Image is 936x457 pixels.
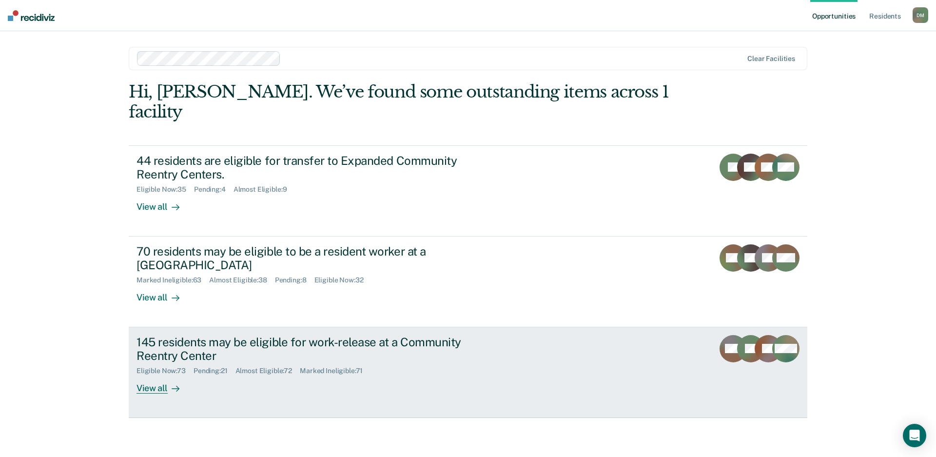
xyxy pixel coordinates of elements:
img: Recidiviz [8,10,55,21]
div: Marked Ineligible : 71 [300,367,370,375]
a: 70 residents may be eligible to be a resident worker at a [GEOGRAPHIC_DATA]Marked Ineligible:63Al... [129,237,807,327]
div: Open Intercom Messenger [903,424,926,447]
div: Eligible Now : 73 [136,367,194,375]
div: Almost Eligible : 9 [234,185,295,194]
div: Almost Eligible : 72 [235,367,300,375]
a: 145 residents may be eligible for work-release at a Community Reentry CenterEligible Now:73Pendin... [129,327,807,418]
div: 70 residents may be eligible to be a resident worker at a [GEOGRAPHIC_DATA] [136,244,479,273]
div: Eligible Now : 32 [314,276,371,284]
div: Pending : 8 [275,276,314,284]
div: View all [136,375,191,394]
div: View all [136,284,191,303]
div: D M [913,7,928,23]
div: Pending : 4 [194,185,234,194]
div: 44 residents are eligible for transfer to Expanded Community Reentry Centers. [136,154,479,182]
div: Marked Ineligible : 63 [136,276,209,284]
div: Hi, [PERSON_NAME]. We’ve found some outstanding items across 1 facility [129,82,672,122]
div: 145 residents may be eligible for work-release at a Community Reentry Center [136,335,479,363]
div: Almost Eligible : 38 [209,276,275,284]
div: Pending : 21 [194,367,235,375]
div: Clear facilities [747,55,795,63]
a: 44 residents are eligible for transfer to Expanded Community Reentry Centers.Eligible Now:35Pendi... [129,145,807,237]
div: Eligible Now : 35 [136,185,194,194]
button: DM [913,7,928,23]
div: View all [136,194,191,213]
